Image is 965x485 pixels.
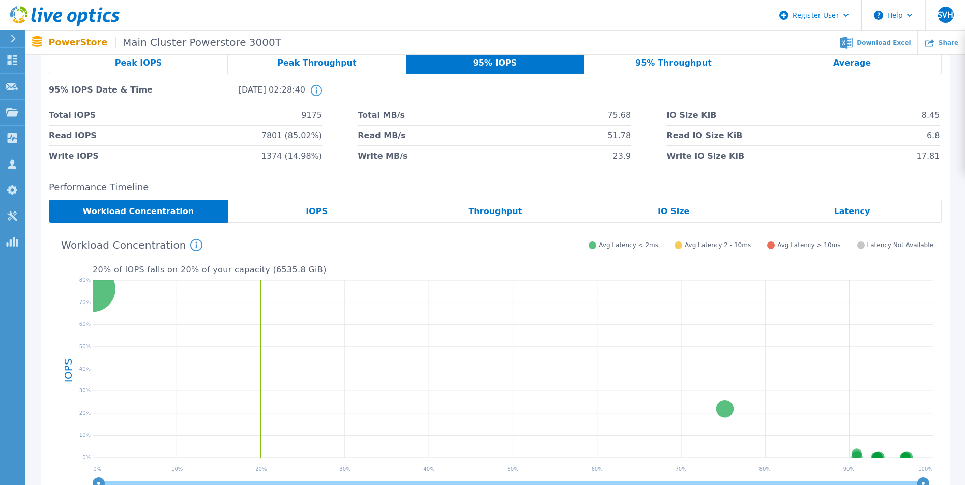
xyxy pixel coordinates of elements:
span: Share [939,40,958,46]
text: 70% [79,299,91,305]
text: 60 % [591,466,602,472]
span: 6.8 [927,126,940,145]
span: Write IOPS [49,146,99,166]
span: Main Cluster Powerstore 3000T [115,37,281,48]
span: 7801 (85.02%) [261,126,322,145]
h4: Workload Concentration [61,239,202,251]
span: Write MB/s [358,146,407,166]
span: Workload Concentration [83,207,194,216]
p: 20 % of IOPS falls on 20 % of your capacity ( 6535.8 GiB ) [93,265,933,275]
span: Total MB/s [358,105,405,125]
text: 10% [79,432,91,438]
text: 40 % [423,466,434,472]
span: IO Size [658,207,689,216]
span: Latency [834,207,870,216]
span: 51.78 [607,126,631,145]
text: 10 % [171,466,183,472]
span: Average [833,59,871,67]
span: Read IOPS [49,126,97,145]
text: 30 % [339,466,350,472]
text: 50 % [507,466,518,472]
text: 80% [79,277,91,283]
span: 9175 [301,105,322,125]
span: IOPS [306,207,328,216]
span: Read MB/s [358,126,405,145]
text: 70 % [675,466,686,472]
span: Latency Not Available [867,241,933,249]
h4: IOPS [63,332,73,408]
text: 100 % [918,466,933,472]
span: SVH [938,11,953,19]
span: 75.68 [607,105,631,125]
span: Peak IOPS [115,59,162,67]
span: 23.9 [613,146,631,166]
span: 17.81 [917,146,940,166]
span: Download Excel [857,40,911,46]
span: IO Size KiB [666,105,716,125]
span: Avg Latency > 10ms [777,241,840,249]
span: [DATE] 02:28:40 [177,85,305,105]
text: 0 % [93,466,101,472]
text: 80 % [759,466,771,472]
span: Throughput [468,207,522,216]
text: 60% [79,321,91,327]
span: Total IOPS [49,105,96,125]
p: PowerStore [49,37,281,48]
span: Read IO Size KiB [666,126,742,145]
span: 95% Throughput [635,59,712,67]
text: 0% [82,454,91,460]
h2: Performance Timeline [49,182,942,193]
span: Peak Throughput [277,59,357,67]
span: Write IO Size KiB [666,146,744,166]
span: Avg Latency < 2ms [599,241,658,249]
span: 8.45 [922,105,940,125]
span: 95% IOPS Date & Time [49,85,177,105]
span: 1374 (14.98%) [261,146,322,166]
span: 95% IOPS [473,59,517,67]
text: 90 % [843,466,855,472]
text: 20 % [255,466,267,472]
span: Avg Latency 2 - 10ms [685,241,751,249]
text: 20% [79,410,91,416]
